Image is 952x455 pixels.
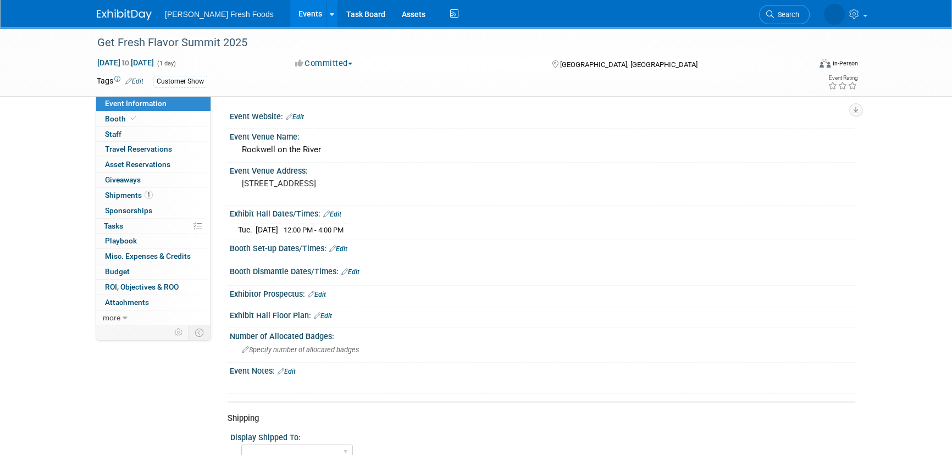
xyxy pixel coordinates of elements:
[560,60,697,69] span: [GEOGRAPHIC_DATA], [GEOGRAPHIC_DATA]
[820,59,831,68] img: Format-Inperson.png
[824,4,845,25] img: Courtney Law
[308,291,326,298] a: Edit
[96,234,211,248] a: Playbook
[341,268,359,276] a: Edit
[96,203,211,218] a: Sponsorships
[96,127,211,142] a: Staff
[105,267,130,276] span: Budget
[96,295,211,310] a: Attachments
[230,163,855,176] div: Event Venue Address:
[105,252,191,260] span: Misc. Expenses & Credits
[96,157,211,172] a: Asset Reservations
[323,210,341,218] a: Edit
[230,206,855,220] div: Exhibit Hall Dates/Times:
[105,175,141,184] span: Giveaways
[230,328,855,342] div: Number of Allocated Badges:
[774,10,799,19] span: Search
[96,188,211,203] a: Shipments1
[242,346,359,354] span: Specify number of allocated badges
[105,114,139,123] span: Booth
[156,60,176,67] span: (1 day)
[96,96,211,111] a: Event Information
[329,245,347,253] a: Edit
[125,77,143,85] a: Edit
[96,310,211,325] a: more
[105,206,152,215] span: Sponsorships
[286,113,304,121] a: Edit
[230,363,855,377] div: Event Notes:
[278,368,296,375] a: Edit
[230,129,855,142] div: Event Venue Name:
[96,173,211,187] a: Giveaways
[97,75,143,88] td: Tags
[105,99,167,108] span: Event Information
[105,298,149,307] span: Attachments
[284,226,344,234] span: 12:00 PM - 4:00 PM
[759,5,810,24] a: Search
[832,59,858,68] div: In-Person
[230,286,855,300] div: Exhibitor Prospectus:
[96,280,211,295] a: ROI, Objectives & ROO
[291,58,357,69] button: Committed
[828,75,857,81] div: Event Rating
[131,115,136,121] i: Booth reservation complete
[96,112,211,126] a: Booth
[189,325,211,340] td: Toggle Event Tabs
[105,160,170,169] span: Asset Reservations
[230,263,855,278] div: Booth Dismantle Dates/Times:
[97,58,154,68] span: [DATE] [DATE]
[238,141,847,158] div: Rockwell on the River
[169,325,189,340] td: Personalize Event Tab Strip
[104,221,123,230] span: Tasks
[103,313,120,322] span: more
[256,224,278,236] td: [DATE]
[228,413,847,424] div: Shipping
[153,76,207,87] div: Customer Show
[145,191,153,199] span: 1
[242,179,478,188] pre: [STREET_ADDRESS]
[105,236,137,245] span: Playbook
[230,240,855,254] div: Booth Set-up Dates/Times:
[105,130,121,138] span: Staff
[230,108,855,123] div: Event Website:
[96,249,211,264] a: Misc. Expenses & Credits
[96,219,211,234] a: Tasks
[314,312,332,320] a: Edit
[230,429,850,443] div: Display Shipped To:
[93,33,793,53] div: Get Fresh Flavor Summit 2025
[105,191,153,199] span: Shipments
[97,9,152,20] img: ExhibitDay
[96,142,211,157] a: Travel Reservations
[105,282,179,291] span: ROI, Objectives & ROO
[238,224,256,236] td: Tue.
[105,145,172,153] span: Travel Reservations
[230,307,855,321] div: Exhibit Hall Floor Plan:
[745,57,858,74] div: Event Format
[165,10,274,19] span: [PERSON_NAME] Fresh Foods
[96,264,211,279] a: Budget
[120,58,131,67] span: to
